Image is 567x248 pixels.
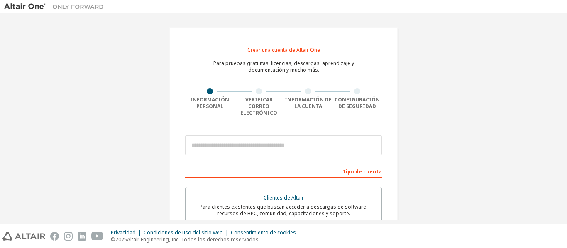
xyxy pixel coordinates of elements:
[247,46,320,53] font: Crear una cuenta de Altair One
[231,229,296,236] font: Consentimiento de cookies
[190,96,229,110] font: Información personal
[200,203,367,217] font: Para clientes existentes que buscan acceder a descargas de software, recursos de HPC, comunidad, ...
[2,232,45,241] img: altair_logo.svg
[4,2,108,11] img: Altair Uno
[213,60,354,67] font: Para pruebas gratuitas, licencias, descargas, aprendizaje y
[240,96,277,116] font: Verificar correo electrónico
[78,232,86,241] img: linkedin.svg
[248,66,319,73] font: documentación y mucho más.
[111,229,136,236] font: Privacidad
[64,232,73,241] img: instagram.svg
[335,96,380,110] font: Configuración de seguridad
[91,232,103,241] img: youtube.svg
[285,96,332,110] font: Información de la cuenta
[144,229,223,236] font: Condiciones de uso del sitio web
[111,236,115,243] font: ©
[115,236,127,243] font: 2025
[127,236,260,243] font: Altair Engineering, Inc. Todos los derechos reservados.
[50,232,59,241] img: facebook.svg
[264,194,304,201] font: Clientes de Altair
[342,168,382,175] font: Tipo de cuenta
